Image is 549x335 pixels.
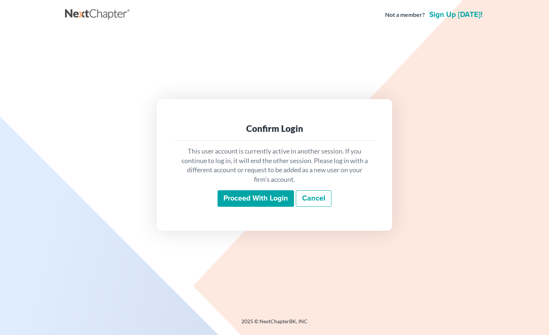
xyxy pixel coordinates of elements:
a: Cancel [296,190,331,207]
strong: Not a member? [385,11,425,19]
input: Proceed with login [218,190,294,207]
p: This user account is currently active in another session. If you continue to log in, it will end ... [180,147,369,184]
a: Sign up [DATE]! [428,11,484,18]
div: Confirm Login [180,123,369,134]
div: 2025 © NextChapterBK, INC [65,318,484,331]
